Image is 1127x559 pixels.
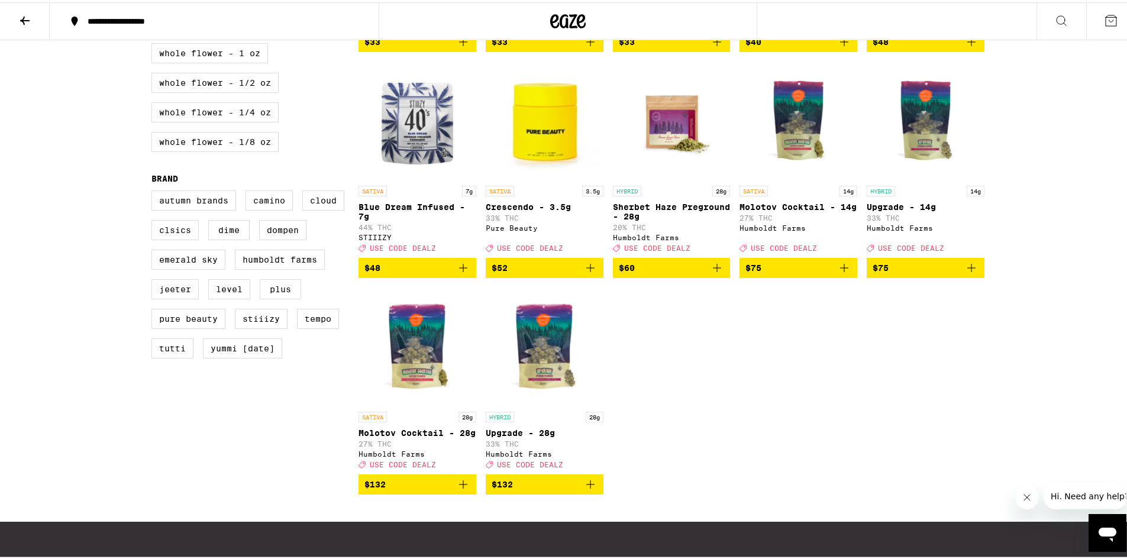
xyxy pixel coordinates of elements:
[370,458,436,466] span: USE CODE DEALZ
[582,183,603,194] p: 3.5g
[873,35,889,44] span: $48
[619,35,635,44] span: $33
[873,261,889,270] span: $75
[740,256,857,276] button: Add to bag
[151,70,279,91] label: Whole Flower - 1/2 oz
[486,409,514,420] p: HYBRID
[613,30,731,50] button: Add to bag
[745,261,761,270] span: $75
[359,183,387,194] p: SATIVA
[967,183,984,194] p: 14g
[751,242,817,250] span: USE CODE DEALZ
[878,242,944,250] span: USE CODE DEALZ
[867,200,984,209] p: Upgrade - 14g
[151,188,236,208] label: Autumn Brands
[151,336,193,356] label: Tutti
[613,200,731,219] p: Sherbet Haze Preground - 28g
[839,183,857,194] p: 14g
[359,256,476,276] button: Add to bag
[867,212,984,219] p: 33% THC
[359,221,476,229] p: 44% THC
[151,130,279,150] label: Whole Flower - 1/8 oz
[486,200,603,209] p: Crescendo - 3.5g
[486,472,603,492] button: Add to bag
[486,30,603,50] button: Add to bag
[867,183,895,194] p: HYBRID
[867,256,984,276] button: Add to bag
[613,231,731,239] div: Humboldt Farms
[613,59,731,256] a: Open page for Sherbet Haze Preground - 28g from Humboldt Farms
[740,183,768,194] p: SATIVA
[867,222,984,230] div: Humboldt Farms
[458,409,476,420] p: 28g
[1089,512,1126,550] iframe: Button to launch messaging window
[486,438,603,445] p: 33% THC
[740,59,857,256] a: Open page for Molotov Cocktail - 14g from Humboldt Farms
[740,200,857,209] p: Molotov Cocktail - 14g
[235,306,288,327] label: STIIIZY
[359,200,476,219] p: Blue Dream Infused - 7g
[740,212,857,219] p: 27% THC
[486,222,603,230] div: Pure Beauty
[359,30,476,50] button: Add to bag
[619,261,635,270] span: $60
[364,477,386,487] span: $132
[486,256,603,276] button: Add to bag
[586,409,603,420] p: 28g
[1015,483,1039,507] iframe: Close message
[208,277,250,297] label: LEVEL
[151,247,225,267] label: Emerald Sky
[364,35,380,44] span: $33
[867,59,984,256] a: Open page for Upgrade - 14g from Humboldt Farms
[297,306,339,327] label: Tempo
[259,218,306,238] label: Dompen
[246,188,293,208] label: Camino
[492,35,508,44] span: $33
[745,35,761,44] span: $40
[867,30,984,50] button: Add to bag
[740,30,857,50] button: Add to bag
[462,183,476,194] p: 7g
[359,59,476,256] a: Open page for Blue Dream Infused - 7g from STIIIZY
[624,242,690,250] span: USE CODE DEALZ
[359,409,387,420] p: SATIVA
[151,277,199,297] label: Jeeter
[486,285,603,472] a: Open page for Upgrade - 28g from Humboldt Farms
[492,261,508,270] span: $52
[497,242,563,250] span: USE CODE DEALZ
[613,183,641,194] p: HYBRID
[740,222,857,230] div: Humboldt Farms
[867,59,984,177] img: Humboldt Farms - Upgrade - 14g
[151,100,279,120] label: Whole Flower - 1/4 oz
[7,8,85,18] span: Hi. Need any help?
[151,41,268,61] label: Whole Flower - 1 oz
[486,285,603,403] img: Humboldt Farms - Upgrade - 28g
[740,59,857,177] img: Humboldt Farms - Molotov Cocktail - 14g
[359,285,476,472] a: Open page for Molotov Cocktail - 28g from Humboldt Farms
[151,218,199,238] label: CLSICS
[151,306,225,327] label: Pure Beauty
[486,59,603,177] img: Pure Beauty - Crescendo - 3.5g
[208,218,250,238] label: DIME
[712,183,730,194] p: 28g
[364,261,380,270] span: $48
[613,221,731,229] p: 20% THC
[1044,481,1126,507] iframe: Message from company
[613,256,731,276] button: Add to bag
[260,277,301,297] label: PLUS
[613,59,731,177] img: Humboldt Farms - Sherbet Haze Preground - 28g
[486,59,603,256] a: Open page for Crescendo - 3.5g from Pure Beauty
[302,188,344,208] label: Cloud
[359,448,476,455] div: Humboldt Farms
[486,426,603,435] p: Upgrade - 28g
[235,247,325,267] label: Humboldt Farms
[359,426,476,435] p: Molotov Cocktail - 28g
[359,438,476,445] p: 27% THC
[370,242,436,250] span: USE CODE DEALZ
[492,477,513,487] span: $132
[486,448,603,455] div: Humboldt Farms
[151,172,178,181] legend: Brand
[359,285,476,403] img: Humboldt Farms - Molotov Cocktail - 28g
[359,472,476,492] button: Add to bag
[486,212,603,219] p: 33% THC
